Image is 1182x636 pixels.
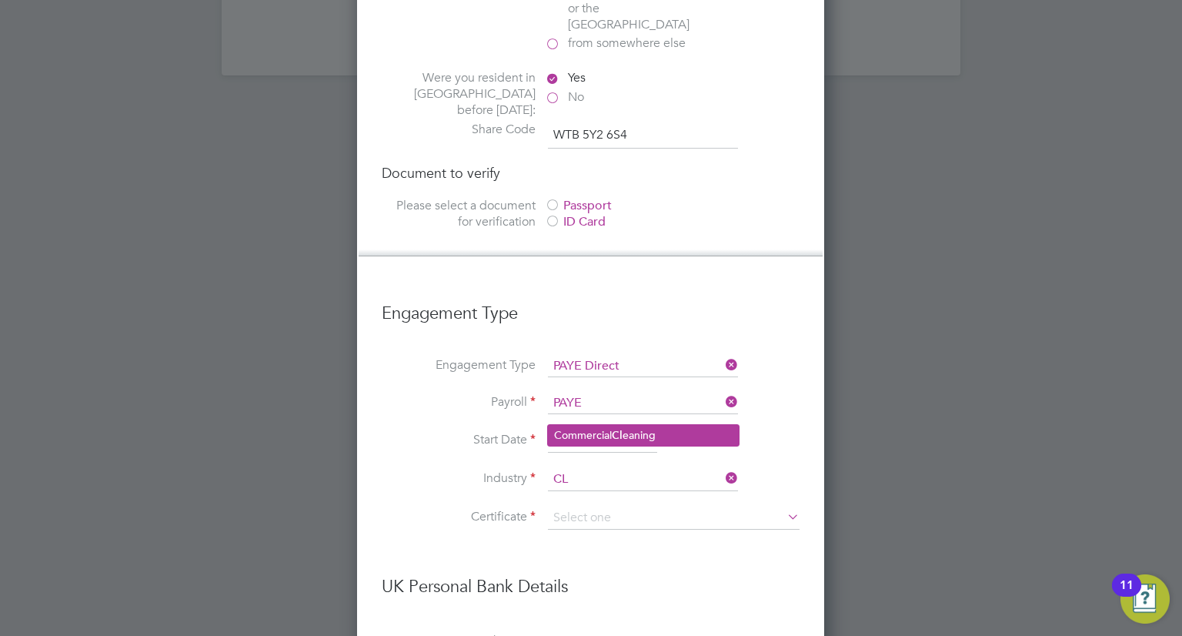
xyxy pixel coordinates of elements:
label: Share Code [382,122,536,138]
li: Commercial eaning [548,425,739,446]
h3: Engagement Type [382,287,800,325]
input: Select one [548,356,738,377]
div: 11 [1120,585,1134,605]
input: Select one [548,507,800,530]
b: Cl [612,429,623,442]
label: Please select a document for verification [382,198,536,230]
label: Engagement Type [382,357,536,373]
h3: UK Personal Bank Details [382,561,800,598]
label: Start Date [382,432,536,448]
button: Open Resource Center, 11 new notifications [1120,574,1170,624]
input: Search for... [548,468,738,491]
label: Certificate [382,509,536,525]
input: Search for... [548,393,738,414]
span: from somewhere else [568,35,686,52]
span: No [568,89,584,105]
label: Payroll [382,394,536,410]
label: Industry [382,470,536,487]
label: Were you resident in [GEOGRAPHIC_DATA] before [DATE]: [382,70,536,118]
div: Passport [545,198,776,214]
h4: Document to verify [382,164,800,182]
span: Yes [568,70,586,86]
div: ID Card [545,214,776,230]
